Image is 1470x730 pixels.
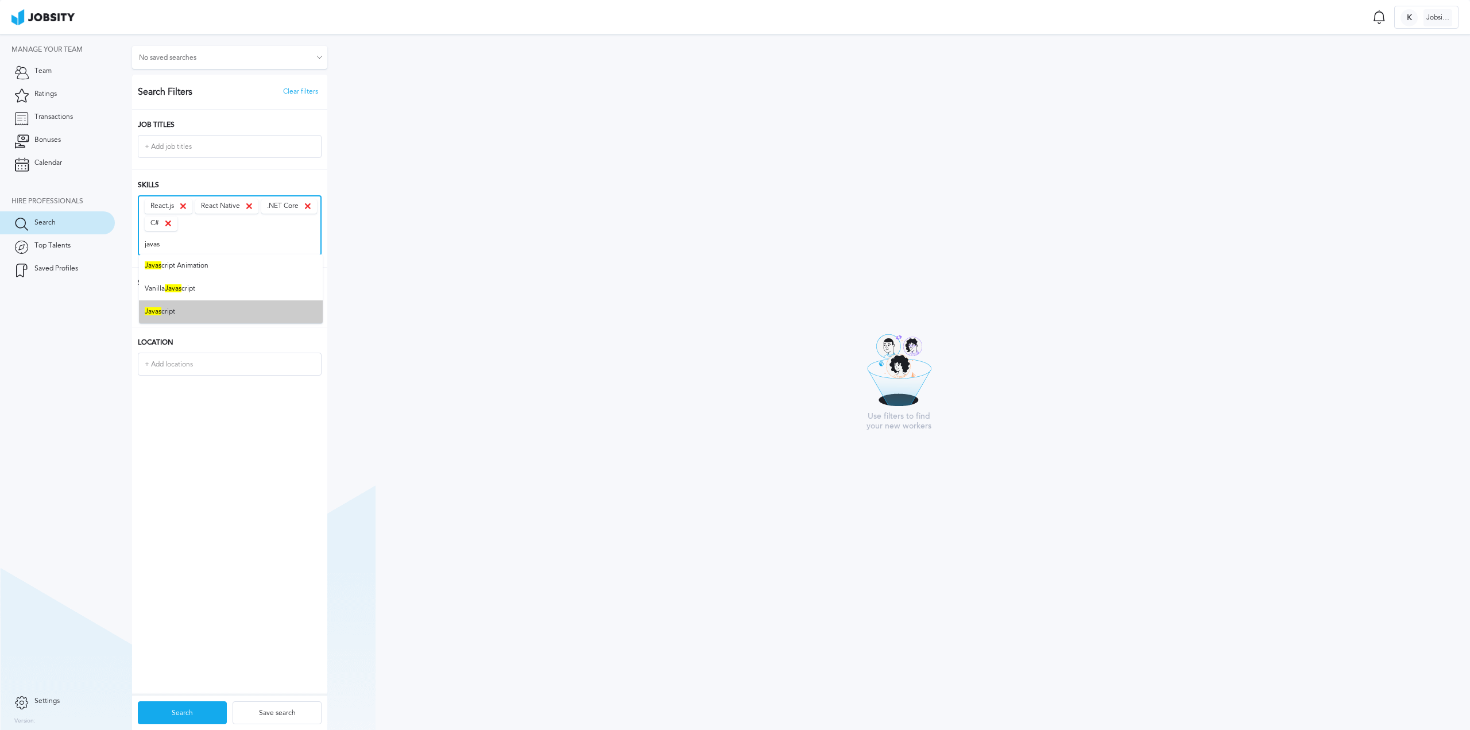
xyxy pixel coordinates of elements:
[132,46,327,69] input: No saved searches
[138,181,322,190] h3: Skills
[233,701,322,724] button: Save search
[1394,6,1459,29] button: KJobsity LLC
[145,261,161,269] mark: Javas
[138,339,322,347] h3: Location
[34,219,56,227] span: Search
[138,702,226,725] div: Search
[165,284,181,292] mark: Javas
[11,46,115,54] div: Manage your team
[233,702,321,725] div: Save search
[34,90,57,98] span: Ratings
[138,279,299,287] h3: Seniority
[145,262,208,270] span: cript Animation
[1423,14,1452,22] p: Jobsity LLC
[267,202,299,210] span: .NET Core
[150,219,159,227] span: C#
[34,242,71,250] span: Top Talents
[11,198,115,206] div: Hire Professionals
[201,202,240,210] span: React Native
[145,285,195,293] span: Vanilla cript
[34,136,61,144] span: Bonuses
[1401,9,1418,26] div: K
[145,308,175,316] span: cript
[138,701,227,724] button: Search
[34,113,73,121] span: Transactions
[34,697,60,705] span: Settings
[145,307,161,315] mark: Javas
[280,87,322,96] button: Clear filters
[138,87,192,97] h3: Search Filters
[14,718,36,725] label: Version:
[138,121,322,129] h3: Job Titles
[139,234,320,254] input: + Add skills
[864,412,933,430] span: Use filters to find your new workers
[150,202,174,210] span: React.js
[11,9,75,25] img: ab4bad089aa723f57921c736e9817d99.png
[34,159,62,167] span: Calendar
[139,354,320,374] input: + Add locations
[34,67,52,75] span: Team
[34,265,78,273] span: Saved Profiles
[139,136,320,157] input: + Add job titles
